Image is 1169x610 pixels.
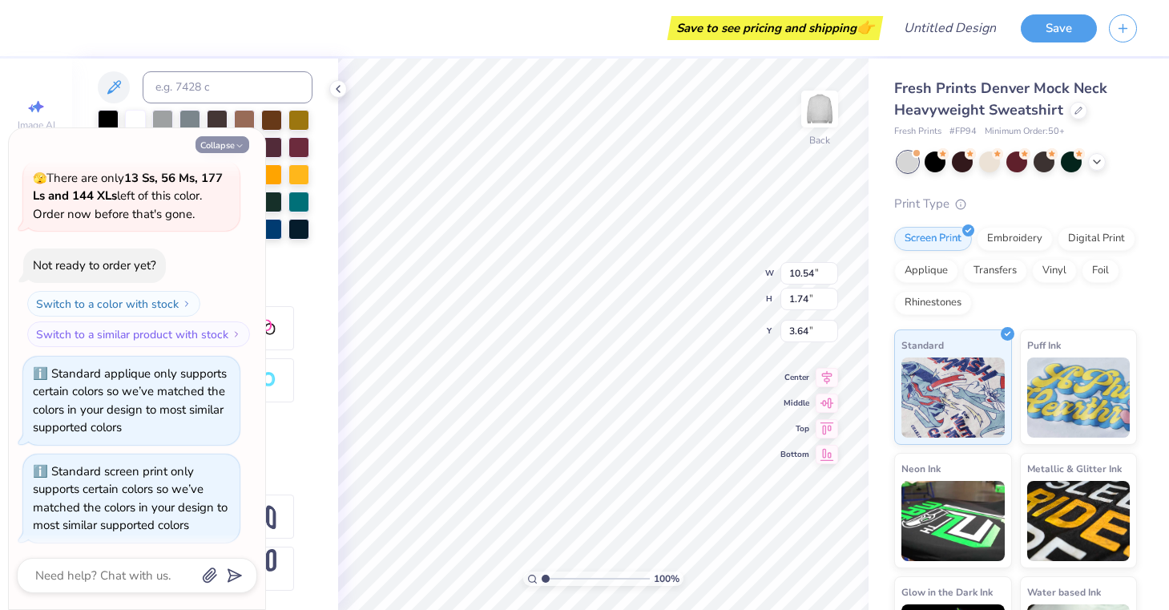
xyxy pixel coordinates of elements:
[901,358,1005,438] img: Standard
[901,584,993,600] span: Glow in the Dark Ink
[27,321,250,347] button: Switch to a similar product with stock
[18,119,55,131] span: Image AI
[196,136,249,153] button: Collapse
[809,133,830,147] div: Back
[780,372,809,383] span: Center
[901,460,941,477] span: Neon Ink
[1027,358,1131,438] img: Puff Ink
[33,171,46,186] span: 🫣
[143,71,312,103] input: e.g. 7428 c
[949,125,977,139] span: # FP94
[894,259,958,283] div: Applique
[894,79,1107,119] span: Fresh Prints Denver Mock Neck Heavyweight Sweatshirt
[1058,227,1135,251] div: Digital Print
[654,572,679,586] span: 100 %
[1027,481,1131,561] img: Metallic & Glitter Ink
[901,337,944,353] span: Standard
[1082,259,1119,283] div: Foil
[977,227,1053,251] div: Embroidery
[33,257,156,273] div: Not ready to order yet?
[780,423,809,434] span: Top
[671,16,879,40] div: Save to see pricing and shipping
[804,93,836,125] img: Back
[894,227,972,251] div: Screen Print
[901,481,1005,561] img: Neon Ink
[894,291,972,315] div: Rhinestones
[27,291,200,317] button: Switch to a color with stock
[894,125,941,139] span: Fresh Prints
[33,463,228,534] div: Standard screen print only supports certain colors so we’ve matched the colors in your design to ...
[232,329,241,339] img: Switch to a similar product with stock
[1032,259,1077,283] div: Vinyl
[1027,584,1101,600] span: Water based Ink
[1021,14,1097,42] button: Save
[963,259,1027,283] div: Transfers
[33,170,223,222] span: There are only left of this color. Order now before that's gone.
[891,12,1009,44] input: Untitled Design
[857,18,874,37] span: 👉
[780,398,809,409] span: Middle
[780,449,809,460] span: Bottom
[1027,460,1122,477] span: Metallic & Glitter Ink
[985,125,1065,139] span: Minimum Order: 50 +
[33,170,223,204] strong: 13 Ss, 56 Ms, 177 Ls and 144 XLs
[1027,337,1061,353] span: Puff Ink
[182,299,191,309] img: Switch to a color with stock
[33,366,227,436] div: Standard applique only supports certain colors so we’ve matched the colors in your design to most...
[894,195,1137,213] div: Print Type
